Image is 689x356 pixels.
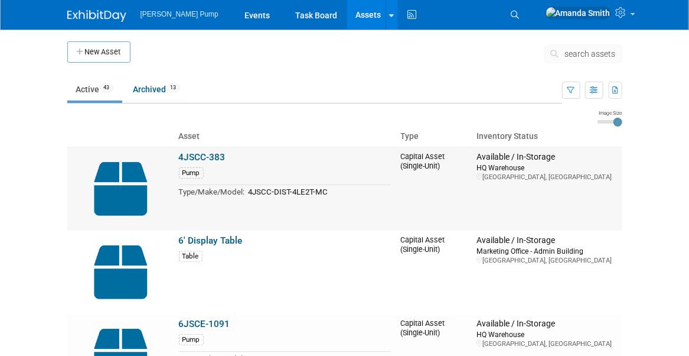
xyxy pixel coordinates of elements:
[179,167,204,179] div: Pump
[476,339,617,348] div: [GEOGRAPHIC_DATA], [GEOGRAPHIC_DATA]
[179,334,204,345] div: Pump
[179,319,230,329] a: 6JSCE-1091
[476,173,617,182] div: [GEOGRAPHIC_DATA], [GEOGRAPHIC_DATA]
[67,10,126,22] img: ExhibitDay
[179,235,243,246] a: 6' Display Table
[476,256,617,265] div: [GEOGRAPHIC_DATA], [GEOGRAPHIC_DATA]
[100,83,113,92] span: 43
[476,163,617,173] div: HQ Warehouse
[125,78,189,101] a: Archived13
[72,152,169,226] img: Capital-Asset-Icon-2.png
[476,152,617,163] div: Available / In-Storage
[72,235,169,309] img: Capital-Asset-Icon-2.png
[565,49,616,59] span: search assets
[179,251,203,262] div: Table
[544,44,622,63] button: search assets
[141,10,218,18] span: [PERSON_NAME] Pump
[174,127,396,147] th: Asset
[476,329,617,339] div: HQ Warehouse
[546,7,611,20] img: Amanda Smith
[179,152,226,163] a: 4JSCC-383
[396,231,472,314] td: Capital Asset (Single-Unit)
[245,185,391,199] td: 4JSCC-DIST-4LE2T-MC
[396,147,472,231] td: Capital Asset (Single-Unit)
[67,41,130,63] button: New Asset
[476,319,617,329] div: Available / In-Storage
[597,109,622,116] div: Image Size
[476,246,617,256] div: Marketing Office - Admin Building
[476,235,617,246] div: Available / In-Storage
[396,127,472,147] th: Type
[67,78,122,101] a: Active43
[179,185,245,199] td: Type/Make/Model:
[167,83,180,92] span: 13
